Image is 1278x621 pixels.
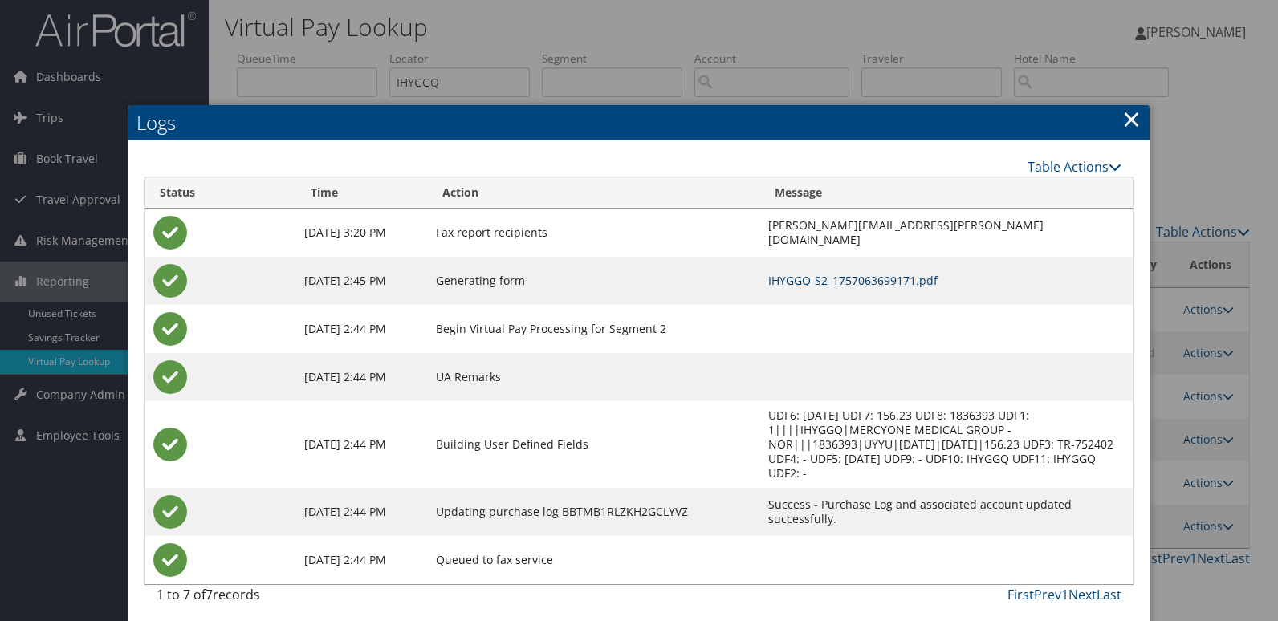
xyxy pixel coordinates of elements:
[145,177,295,209] th: Status: activate to sort column ascending
[768,273,938,288] a: IHYGGQ-S2_1757063699171.pdf
[296,177,428,209] th: Time: activate to sort column ascending
[1034,586,1061,603] a: Prev
[296,353,428,401] td: [DATE] 2:44 PM
[1028,158,1121,176] a: Table Actions
[760,209,1133,257] td: [PERSON_NAME][EMAIL_ADDRESS][PERSON_NAME][DOMAIN_NAME]
[428,401,761,488] td: Building User Defined Fields
[428,305,761,353] td: Begin Virtual Pay Processing for Segment 2
[1061,586,1068,603] a: 1
[1068,586,1097,603] a: Next
[428,488,761,536] td: Updating purchase log BBTMB1RLZKH2GCLYVZ
[760,488,1133,536] td: Success - Purchase Log and associated account updated successfully.
[1007,586,1034,603] a: First
[296,209,428,257] td: [DATE] 3:20 PM
[296,536,428,584] td: [DATE] 2:44 PM
[128,105,1150,140] h2: Logs
[296,305,428,353] td: [DATE] 2:44 PM
[428,257,761,305] td: Generating form
[428,353,761,401] td: UA Remarks
[760,401,1133,488] td: UDF6: [DATE] UDF7: 156.23 UDF8: 1836393 UDF1: 1||||IHYGGQ|MERCYONE MEDICAL GROUP - NOR|||1836393|...
[1122,103,1141,135] a: Close
[206,586,213,603] span: 7
[296,257,428,305] td: [DATE] 2:45 PM
[1097,586,1121,603] a: Last
[428,536,761,584] td: Queued to fax service
[428,177,761,209] th: Action: activate to sort column ascending
[296,401,428,488] td: [DATE] 2:44 PM
[296,488,428,536] td: [DATE] 2:44 PM
[760,177,1133,209] th: Message: activate to sort column ascending
[428,209,761,257] td: Fax report recipients
[157,585,380,612] div: 1 to 7 of records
